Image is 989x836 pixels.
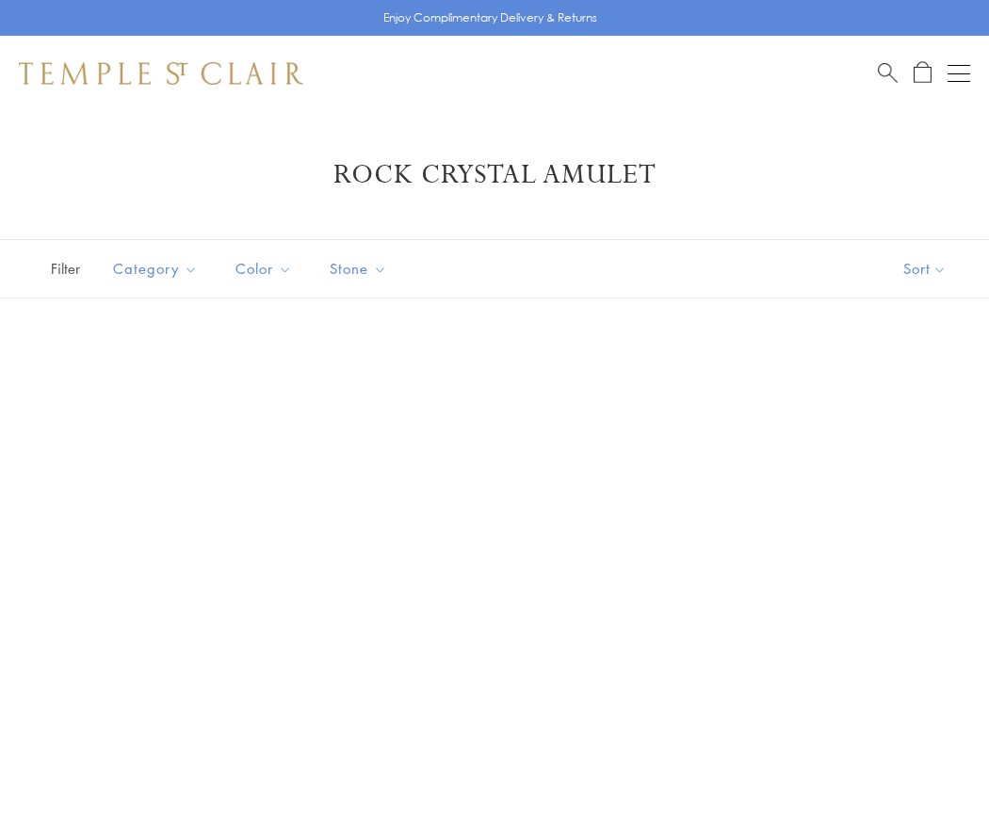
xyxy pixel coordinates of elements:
[99,248,212,290] button: Category
[316,248,401,290] button: Stone
[19,62,303,85] img: Temple St. Clair
[878,61,898,85] a: Search
[226,257,306,281] span: Color
[320,257,401,281] span: Stone
[948,62,970,85] button: Open navigation
[221,248,306,290] button: Color
[47,158,942,192] h1: Rock Crystal Amulet
[914,61,932,85] a: Open Shopping Bag
[383,8,597,27] p: Enjoy Complimentary Delivery & Returns
[861,240,989,297] button: Show sort by
[104,257,212,281] span: Category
